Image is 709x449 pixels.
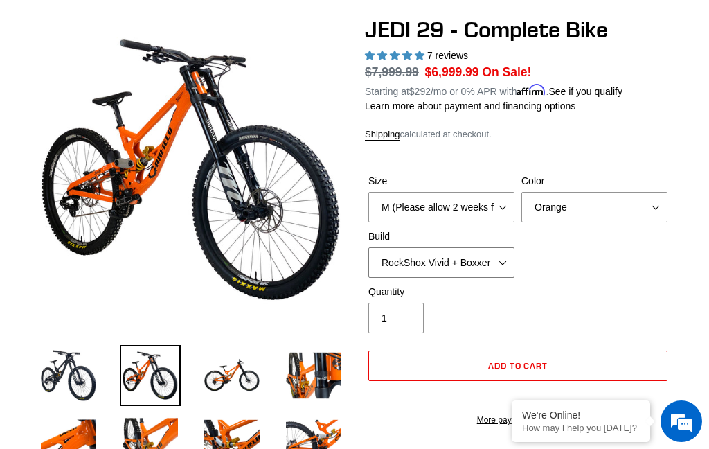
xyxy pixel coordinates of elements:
[7,301,264,349] textarea: Type your message and hit 'Enter'
[365,81,622,99] p: Starting at /mo or 0% APR with .
[548,86,622,97] a: See if you qualify - Learn more about Affirm Financing (opens in modal)
[93,78,253,96] div: Chat with us now
[427,50,468,61] span: 7 reviews
[368,351,667,381] button: Add to cart
[368,229,514,244] label: Build
[365,17,671,43] h1: JEDI 29 - Complete Bike
[522,423,640,433] p: How may I help you today?
[283,345,344,406] img: Load image into Gallery viewer, JEDI 29 - Complete Bike
[365,129,400,141] a: Shipping
[15,76,36,97] div: Navigation go back
[368,414,667,426] a: More payment options
[120,345,181,406] img: Load image into Gallery viewer, JEDI 29 - Complete Bike
[368,174,514,188] label: Size
[521,174,667,188] label: Color
[488,360,548,371] span: Add to cart
[227,7,260,40] div: Minimize live chat window
[365,65,419,79] s: $7,999.99
[365,50,427,61] span: 5.00 stars
[365,100,575,112] a: Learn more about payment and financing options
[38,345,99,406] img: Load image into Gallery viewer, JEDI 29 - Complete Bike
[365,127,671,141] div: calculated at checkout.
[522,410,640,421] div: We're Online!
[482,63,531,81] span: On Sale!
[201,345,262,406] img: Load image into Gallery viewer, JEDI 29 - Complete Bike
[425,65,479,79] span: $6,999.99
[409,86,431,97] span: $292
[368,285,514,299] label: Quantity
[517,84,546,96] span: Affirm
[80,136,191,276] span: We're online!
[44,69,79,104] img: d_696896380_company_1647369064580_696896380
